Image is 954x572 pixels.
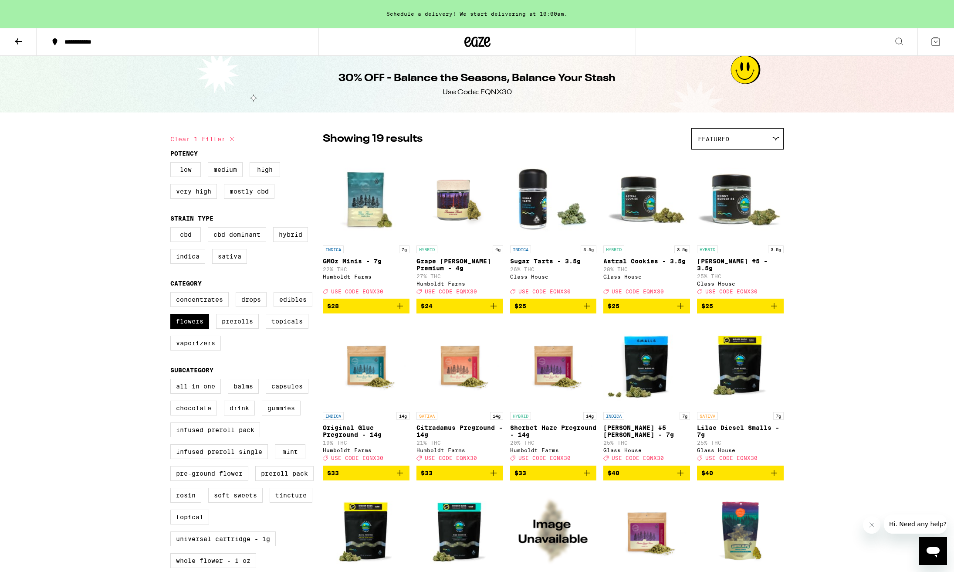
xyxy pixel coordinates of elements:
span: USE CODE EQNX30 [612,456,664,461]
p: 14g [490,412,503,420]
a: Open page for Lilac Diesel Smalls - 7g from Glass House [697,320,784,465]
p: 14g [583,412,596,420]
span: USE CODE EQNX30 [425,289,477,294]
button: Add to bag [603,299,690,313]
label: Low [170,162,201,177]
button: Add to bag [603,466,690,480]
p: 3.5g [581,245,596,253]
label: Pre-ground Flower [170,466,248,481]
label: Concentrates [170,292,229,307]
p: 28% THC [603,266,690,272]
button: Add to bag [697,299,784,313]
button: Add to bag [416,299,503,313]
label: Edibles [274,292,312,307]
label: CBD [170,227,201,242]
div: Glass House [603,447,690,453]
span: $40 [608,470,619,477]
label: Topical [170,510,209,524]
p: 7g [773,412,784,420]
div: Use Code: EQNX30 [443,88,512,97]
span: $25 [701,303,713,310]
label: Whole Flower - 1 oz [170,553,256,568]
legend: Potency [170,150,198,157]
a: Open page for Donny Burger #5 Smalls - 7g from Glass House [603,320,690,465]
label: Flowers [170,314,209,329]
a: Open page for Original Glue Preground - 14g from Humboldt Farms [323,320,409,465]
label: Medium [208,162,243,177]
span: $25 [514,303,526,310]
label: Drops [236,292,267,307]
p: INDICA [323,245,344,253]
img: Humboldt Farms - GMOz Minis - 7g [323,154,409,241]
p: 20% THC [510,440,597,446]
h1: 30% OFF - Balance the Seasons, Balance Your Stash [338,71,616,86]
label: Hybrid [273,227,308,242]
span: USE CODE EQNX30 [518,456,571,461]
p: [PERSON_NAME] #5 - 3.5g [697,258,784,272]
span: USE CODE EQNX30 [331,456,383,461]
span: USE CODE EQNX30 [331,289,383,294]
label: Capsules [266,379,308,394]
p: INDICA [323,412,344,420]
p: Original Glue Preground - 14g [323,424,409,438]
p: Lilac Diesel Smalls - 7g [697,424,784,438]
a: Open page for Grape Runtz Premium - 4g from Humboldt Farms [416,154,503,299]
label: Preroll Pack [255,466,314,481]
p: Astral Cookies - 3.5g [603,258,690,265]
span: $40 [701,470,713,477]
p: 25% THC [697,273,784,279]
label: Soft Sweets [208,488,263,503]
label: High [250,162,280,177]
div: Humboldt Farms [416,281,503,286]
legend: Category [170,280,202,287]
p: 22% THC [323,266,409,272]
span: $28 [327,303,339,310]
button: Add to bag [416,466,503,480]
p: 3.5g [768,245,784,253]
label: Rosin [170,488,201,503]
legend: Subcategory [170,367,213,374]
p: 7g [680,412,690,420]
p: 19% THC [323,440,409,446]
span: $25 [608,303,619,310]
iframe: Button to launch messaging window [919,537,947,565]
p: Sugar Tarts - 3.5g [510,258,597,265]
label: Topicals [266,314,308,329]
p: GMOz Minis - 7g [323,258,409,265]
p: 3.5g [674,245,690,253]
span: USE CODE EQNX30 [612,289,664,294]
div: Glass House [603,274,690,279]
p: HYBRID [697,245,718,253]
img: Humboldt Farms - Sherbet Haze Preground - 14g [510,320,597,408]
p: 26% THC [510,266,597,272]
img: Glass House - Donny Burger #5 - 3.5g [697,154,784,241]
a: Open page for Astral Cookies - 3.5g from Glass House [603,154,690,299]
p: 21% THC [416,440,503,446]
label: Balms [228,379,259,394]
p: SATIVA [697,412,718,420]
p: HYBRID [603,245,624,253]
label: Gummies [262,401,301,415]
p: 27% THC [416,273,503,279]
legend: Strain Type [170,215,213,222]
p: Showing 19 results [323,132,423,146]
label: Mint [275,444,305,459]
p: HYBRID [510,412,531,420]
span: $33 [327,470,339,477]
p: 14g [396,412,409,420]
span: USE CODE EQNX30 [705,289,758,294]
label: Drink [224,401,255,415]
label: Mostly CBD [224,184,274,199]
img: Humboldt Farms - Citradamus Preground - 14g [416,320,503,408]
a: Open page for Citradamus Preground - 14g from Humboldt Farms [416,320,503,465]
button: Clear 1 filter [170,128,237,150]
p: HYBRID [416,245,437,253]
p: 4g [493,245,503,253]
button: Add to bag [510,466,597,480]
p: INDICA [603,412,624,420]
span: USE CODE EQNX30 [705,456,758,461]
div: Glass House [510,274,597,279]
label: Indica [170,249,205,264]
img: Glass House - Sugar Tarts - 3.5g [510,154,597,241]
